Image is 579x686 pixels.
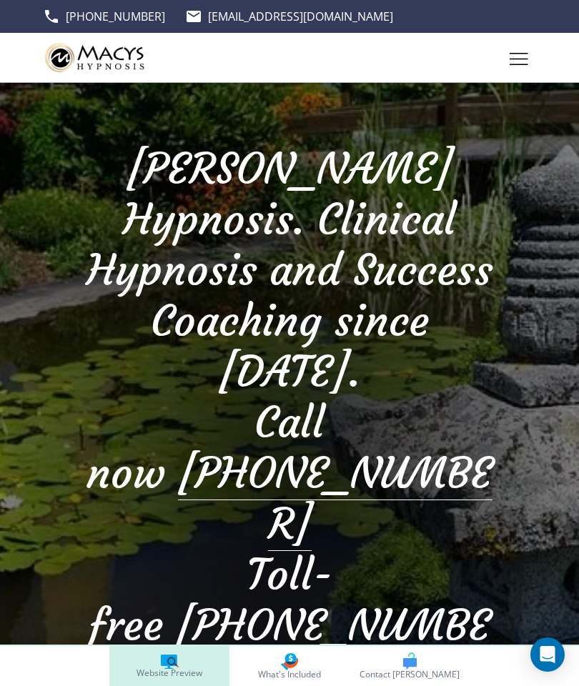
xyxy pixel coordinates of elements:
span: Website Preview [137,669,202,677]
a: What's Included [229,646,350,686]
button: Toggle hamburger navigation menu [502,41,536,75]
a: Website Preview [109,646,229,686]
p: Call now [86,397,493,549]
p: [PERSON_NAME] Hypnosis. Clinical Hypnosis and Success Coaching since [DATE]. [86,143,493,397]
span: What's Included [258,670,321,679]
p: [PHONE_NUMBER] [66,6,165,27]
img: Macy's Hypnosis [43,38,149,76]
span: Contact [PERSON_NAME] [360,670,460,680]
a: [PHONE_NUMBER] [43,6,165,27]
p: [EMAIL_ADDRESS][DOMAIN_NAME] [208,6,393,27]
button: Contact [PERSON_NAME] [350,646,470,686]
a: [EMAIL_ADDRESS][DOMAIN_NAME] [185,6,393,27]
div: Open Intercom Messenger [530,637,565,672]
